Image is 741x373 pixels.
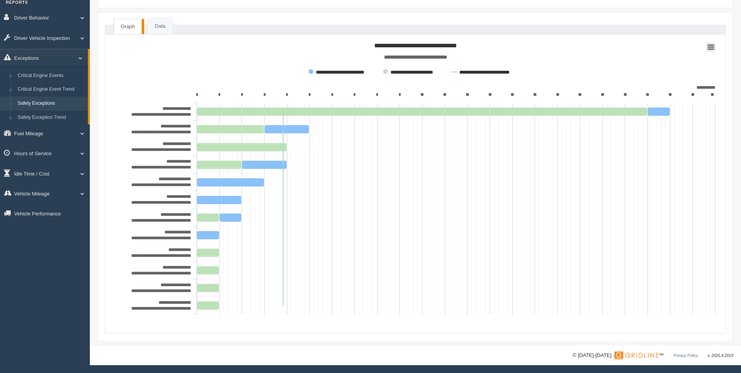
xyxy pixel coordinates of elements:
[614,351,659,359] img: Gridline
[708,353,733,358] span: v. 2025.4.2019
[673,353,698,358] a: Privacy Policy
[14,82,88,97] a: Critical Engine Event Trend
[14,111,88,125] a: Safety Exception Trend
[148,18,172,34] a: Data
[14,69,88,83] a: Critical Engine Events
[14,97,88,111] a: Safety Exceptions
[114,19,142,34] a: Graph
[573,351,733,360] div: © [DATE]-[DATE] - ™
